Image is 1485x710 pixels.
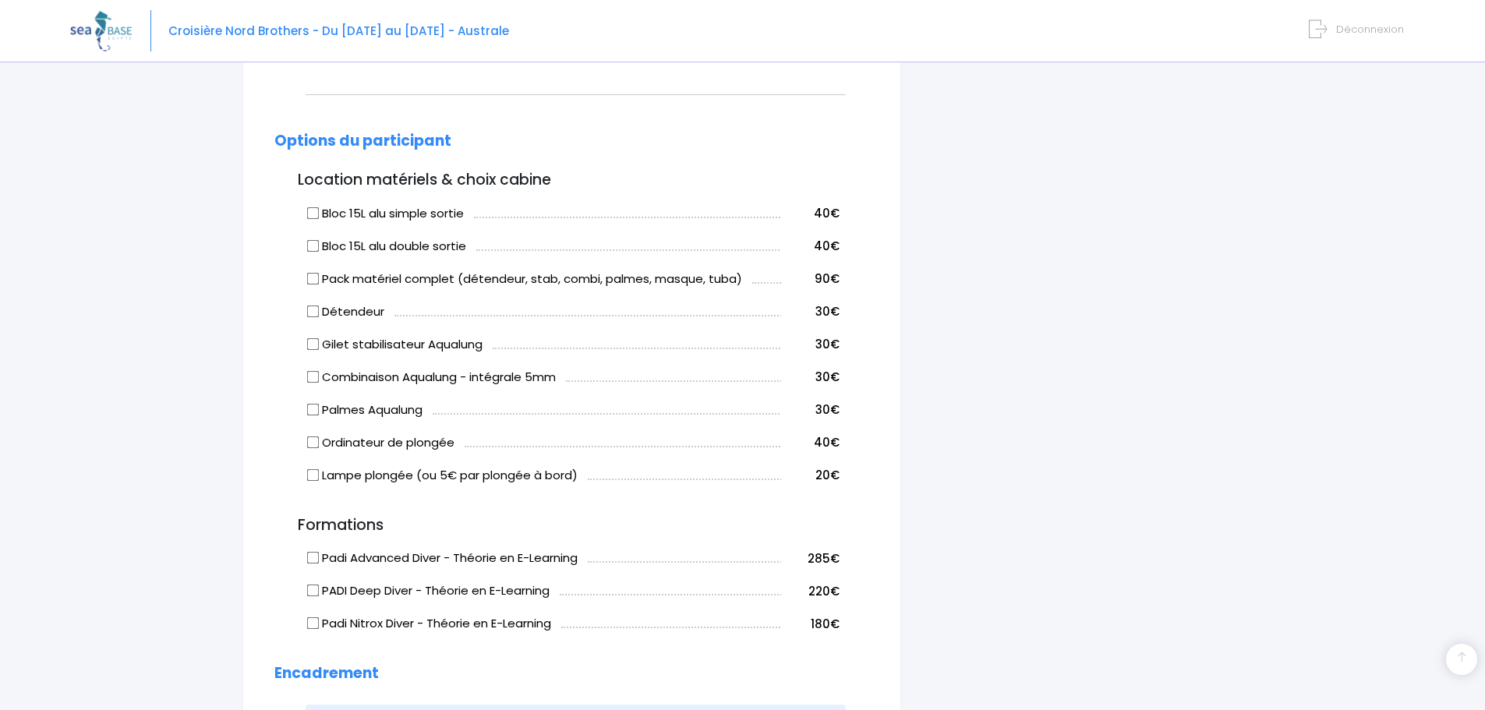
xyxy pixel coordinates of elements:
[308,369,556,387] label: Combinaison Aqualung - intégrale 5mm
[811,616,840,632] span: 180€
[308,434,454,452] label: Ordinateur de plongée
[307,370,320,383] input: Combinaison Aqualung - intégrale 5mm
[308,401,423,419] label: Palmes Aqualung
[307,337,320,350] input: Gilet stabilisateur Aqualung
[307,552,320,564] input: Padi Advanced Diver - Théorie en E-Learning
[815,270,840,287] span: 90€
[308,205,464,223] label: Bloc 15L alu simple sortie
[274,132,869,150] h2: Options du participant
[307,436,320,448] input: Ordinateur de plongée
[808,550,840,567] span: 285€
[307,585,320,597] input: PADI Deep Diver - Théorie en E-Learning
[308,467,578,485] label: Lampe plongée (ou 5€ par plongée à bord)
[815,467,840,483] span: 20€
[814,238,840,254] span: 40€
[307,403,320,415] input: Palmes Aqualung
[274,171,869,189] h3: Location matériels & choix cabine
[814,434,840,450] span: 40€
[808,583,840,599] span: 220€
[308,336,483,354] label: Gilet stabilisateur Aqualung
[307,239,320,252] input: Bloc 15L alu double sortie
[308,582,550,600] label: PADI Deep Diver - Théorie en E-Learning
[168,23,509,39] span: Croisière Nord Brothers - Du [DATE] au [DATE] - Australe
[815,401,840,418] span: 30€
[308,615,551,633] label: Padi Nitrox Diver - Théorie en E-Learning
[815,369,840,385] span: 30€
[274,517,869,535] h3: Formations
[815,303,840,320] span: 30€
[307,207,320,219] input: Bloc 15L alu simple sortie
[308,238,466,256] label: Bloc 15L alu double sortie
[307,272,320,284] input: Pack matériel complet (détendeur, stab, combi, palmes, masque, tuba)
[308,549,578,567] label: Padi Advanced Diver - Théorie en E-Learning
[308,270,742,288] label: Pack matériel complet (détendeur, stab, combi, palmes, masque, tuba)
[1336,22,1404,37] span: Déconnexion
[274,665,869,683] h2: Encadrement
[307,468,320,481] input: Lampe plongée (ou 5€ par plongée à bord)
[307,617,320,630] input: Padi Nitrox Diver - Théorie en E-Learning
[307,305,320,317] input: Détendeur
[815,336,840,352] span: 30€
[814,205,840,221] span: 40€
[308,303,384,321] label: Détendeur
